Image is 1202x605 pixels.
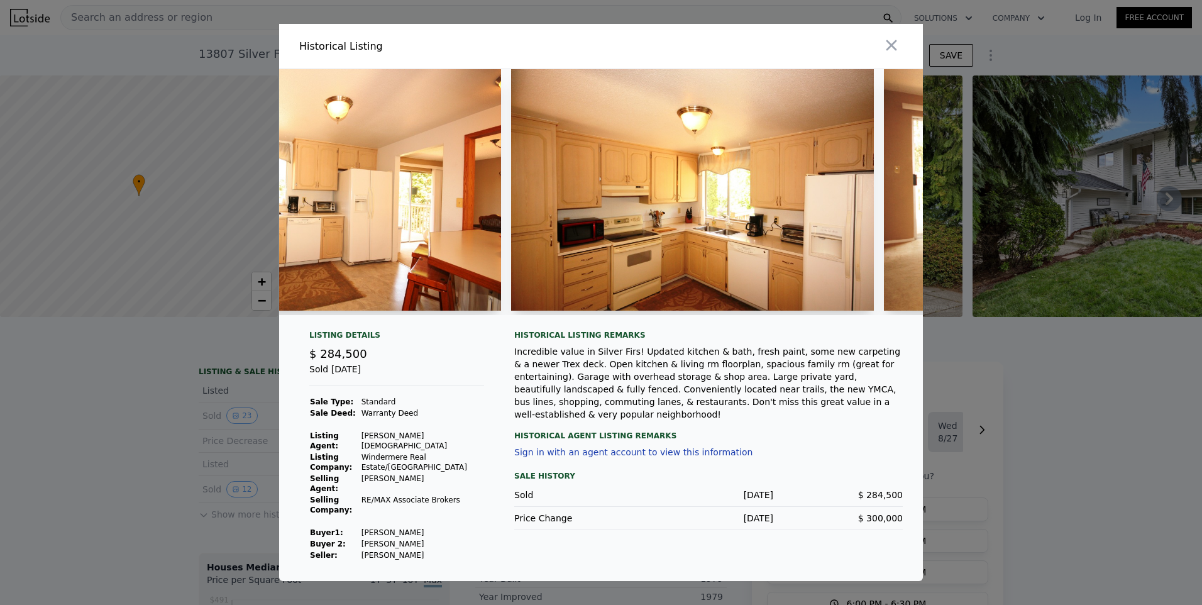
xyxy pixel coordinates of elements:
[361,452,484,473] td: Windermere Real Estate/[GEOGRAPHIC_DATA]
[858,513,903,523] span: $ 300,000
[361,550,484,561] td: [PERSON_NAME]
[511,69,874,311] img: Property Img
[309,330,484,345] div: Listing Details
[309,347,367,360] span: $ 284,500
[644,512,773,525] div: [DATE]
[858,490,903,500] span: $ 284,500
[310,397,353,406] strong: Sale Type:
[361,538,484,550] td: [PERSON_NAME]
[310,409,356,418] strong: Sale Deed:
[310,453,352,472] strong: Listing Company:
[361,408,484,419] td: Warranty Deed
[310,474,339,493] strong: Selling Agent:
[514,447,753,457] button: Sign in with an agent account to view this information
[514,489,644,501] div: Sold
[310,551,338,560] strong: Seller :
[361,473,484,494] td: [PERSON_NAME]
[310,540,346,548] strong: Buyer 2:
[299,39,596,54] div: Historical Listing
[309,363,484,386] div: Sold [DATE]
[644,489,773,501] div: [DATE]
[310,496,352,514] strong: Selling Company:
[514,345,903,421] div: Incredible value in Silver Firs! Updated kitchen & bath, fresh paint, some new carpeting & a newe...
[514,512,644,525] div: Price Change
[514,469,903,484] div: Sale History
[138,69,501,311] img: Property Img
[514,421,903,441] div: Historical Agent Listing Remarks
[361,396,484,408] td: Standard
[361,430,484,452] td: [PERSON_NAME][DEMOGRAPHIC_DATA]
[310,528,343,537] strong: Buyer 1 :
[361,527,484,538] td: [PERSON_NAME]
[361,494,484,516] td: RE/MAX Associate Brokers
[310,431,339,450] strong: Listing Agent:
[514,330,903,340] div: Historical Listing remarks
